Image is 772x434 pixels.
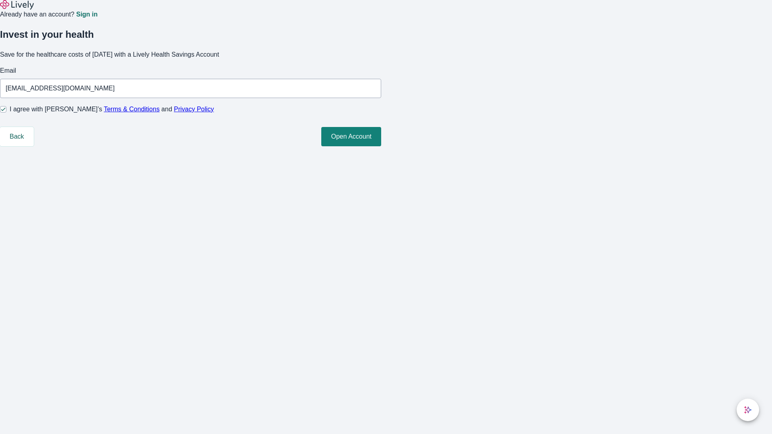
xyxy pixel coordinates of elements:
a: Sign in [76,11,97,18]
button: Open Account [321,127,381,146]
svg: Lively AI Assistant [744,406,752,414]
button: chat [737,399,759,421]
a: Privacy Policy [174,106,214,113]
span: I agree with [PERSON_NAME]’s and [10,104,214,114]
a: Terms & Conditions [104,106,160,113]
